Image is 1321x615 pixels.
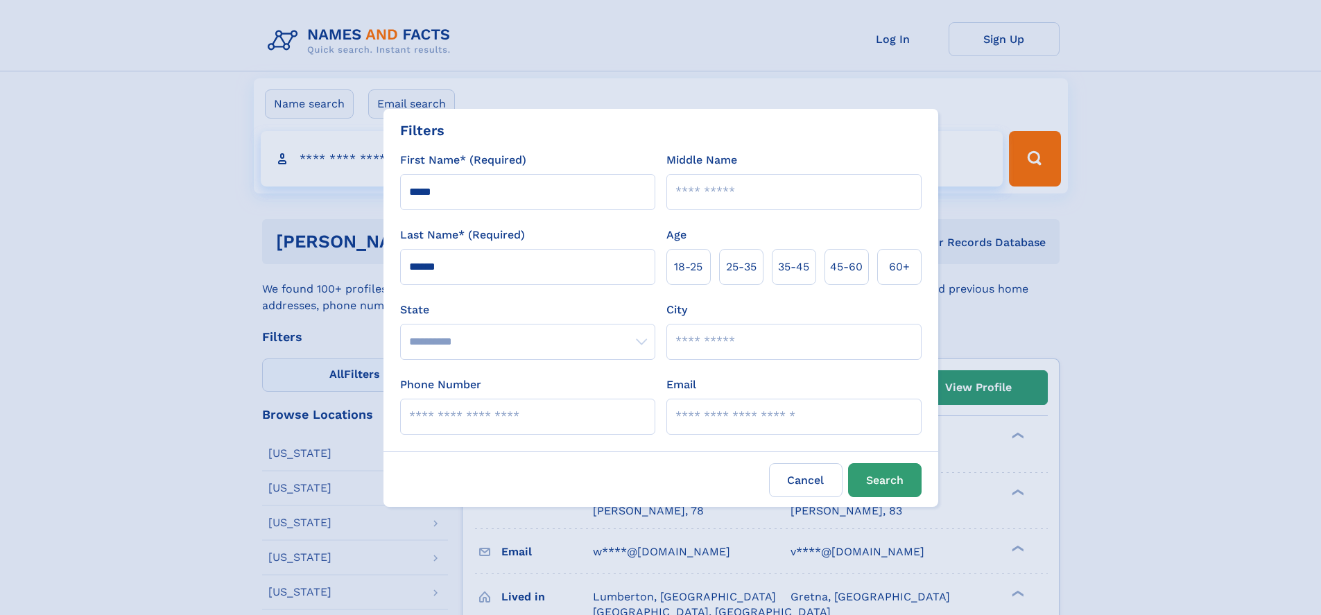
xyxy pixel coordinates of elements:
[400,120,444,141] div: Filters
[674,259,702,275] span: 18‑25
[400,152,526,168] label: First Name* (Required)
[666,227,687,243] label: Age
[778,259,809,275] span: 35‑45
[400,227,525,243] label: Last Name* (Required)
[889,259,910,275] span: 60+
[769,463,843,497] label: Cancel
[400,376,481,393] label: Phone Number
[666,376,696,393] label: Email
[666,152,737,168] label: Middle Name
[830,259,863,275] span: 45‑60
[848,463,922,497] button: Search
[726,259,757,275] span: 25‑35
[666,302,687,318] label: City
[400,302,655,318] label: State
